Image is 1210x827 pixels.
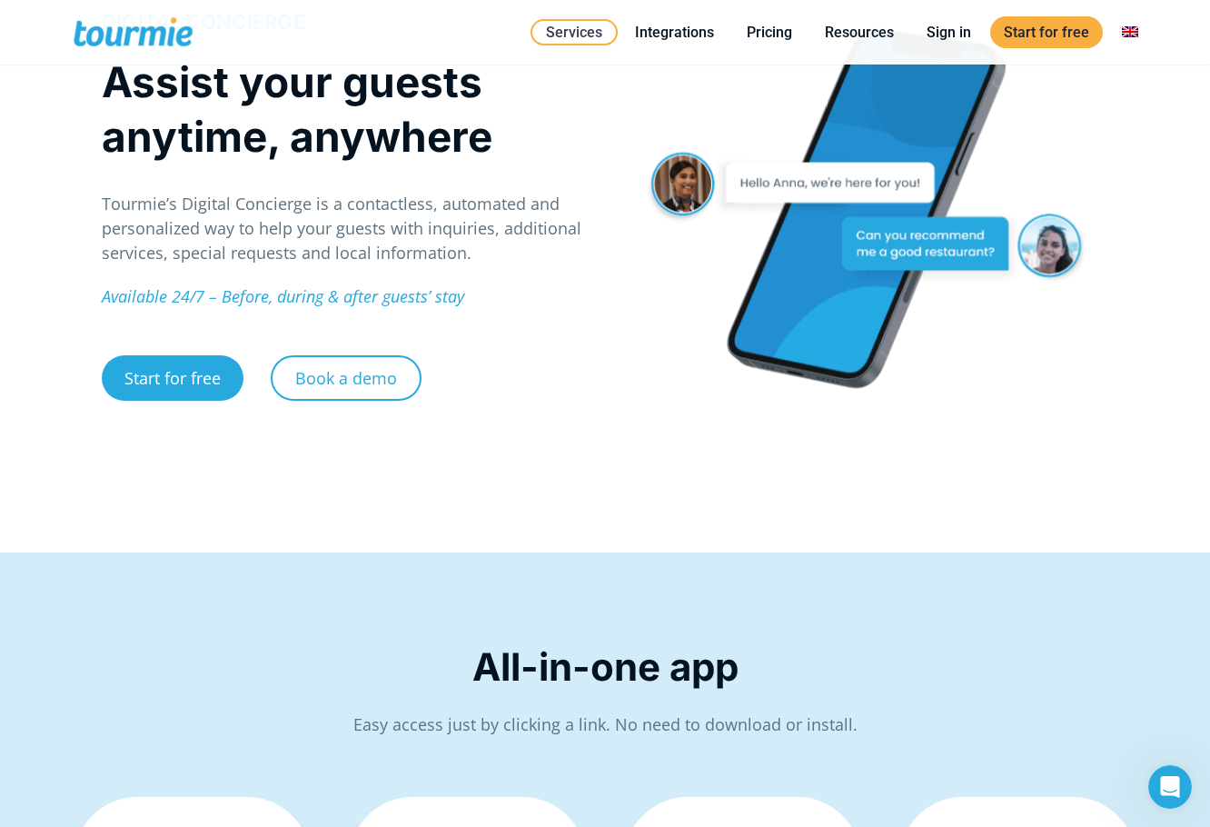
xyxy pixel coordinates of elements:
a: Resources [811,21,907,44]
a: Sign in [913,21,985,44]
iframe: Intercom live chat [1148,765,1192,809]
em: Available 24/7 – Before, during & after guests’ stay [102,285,464,307]
a: Integrations [621,21,728,44]
a: Start for free [990,16,1103,48]
a: Services [531,19,618,45]
a: Pricing [733,21,806,44]
p: Easy access just by clicking a link. No need to download or install. [74,712,1136,737]
a: Start for free [102,355,243,401]
p: All-in-one app [74,640,1136,694]
a: Book a demo [271,355,422,401]
p: Tourmie’s Digital Concierge is a contactless, automated and personalized way to help your guests ... [102,192,586,265]
h1: Assist your guests anytime, anywhere [102,55,586,164]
